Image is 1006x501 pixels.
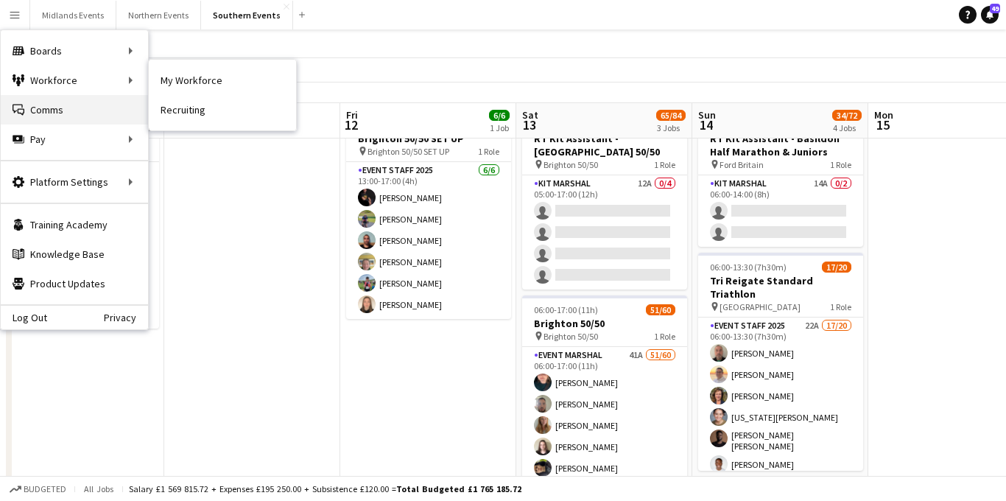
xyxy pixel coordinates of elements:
span: 65/84 [656,110,686,121]
button: Southern Events [201,1,293,29]
a: Comms [1,95,148,125]
div: 3 Jobs [657,122,685,133]
span: 51/60 [646,304,675,315]
span: Sun [698,108,716,122]
span: Brighton 50/50 [544,331,598,342]
a: Recruiting [149,95,296,125]
span: Fri [346,108,358,122]
div: 1 Job [490,122,509,133]
app-job-card: 13:00-17:00 (4h)6/6Brighton 50/50 SET UP Brighton 50/50 SET UP1 RoleEvent Staff 20256/613:00-17:0... [346,111,511,319]
span: 49 [990,4,1000,13]
button: Midlands Events [30,1,116,29]
app-job-card: 05:00-17:00 (12h)0/4RT Kit Assistant - [GEOGRAPHIC_DATA] 50/50 Brighton 50/501 RoleKit Marshal12A... [522,111,687,290]
span: Brighton 50/50 SET UP [367,146,449,157]
span: Sat [522,108,538,122]
span: 06:00-17:00 (11h) [534,304,598,315]
span: 1 Role [654,159,675,170]
span: 6/6 [489,110,510,121]
div: Boards [1,36,148,66]
span: [GEOGRAPHIC_DATA] [720,301,801,312]
a: Product Updates [1,269,148,298]
app-card-role: Event Staff 20256/613:00-17:00 (4h)[PERSON_NAME][PERSON_NAME][PERSON_NAME][PERSON_NAME][PERSON_NA... [346,162,511,319]
div: Pay [1,125,148,154]
span: Mon [874,108,893,122]
span: 15 [872,116,893,133]
div: Platform Settings [1,167,148,197]
a: Privacy [104,312,148,323]
span: Budgeted [24,484,66,494]
app-card-role: Kit Marshal12A0/405:00-17:00 (12h) [522,175,687,290]
app-job-card: 06:00-13:30 (7h30m)17/20Tri Reigate Standard Triathlon [GEOGRAPHIC_DATA]1 RoleEvent Staff 202522A... [698,253,863,471]
button: Northern Events [116,1,201,29]
span: 1 Role [654,331,675,342]
h3: Tri Reigate Standard Triathlon [698,274,863,301]
div: Workforce [1,66,148,95]
span: Ford Britain [720,159,764,170]
button: Budgeted [7,481,68,497]
span: All jobs [81,483,116,494]
a: Training Academy [1,210,148,239]
div: 4 Jobs [833,122,861,133]
span: 17/20 [822,262,851,273]
div: Salary £1 569 815.72 + Expenses £195 250.00 + Subsistence £120.00 = [129,483,521,494]
span: 13 [520,116,538,133]
app-job-card: 06:00-14:00 (8h)0/2RT Kit Assistant - Basildon Half Marathon & Juniors Ford Britain1 RoleKit Mars... [698,111,863,247]
a: 49 [981,6,999,24]
span: 14 [696,116,716,133]
a: Log Out [1,312,47,323]
h3: RT Kit Assistant - Basildon Half Marathon & Juniors [698,132,863,158]
a: My Workforce [149,66,296,95]
h3: RT Kit Assistant - [GEOGRAPHIC_DATA] 50/50 [522,132,687,158]
a: Knowledge Base [1,239,148,269]
span: 1 Role [830,159,851,170]
span: 06:00-13:30 (7h30m) [710,262,787,273]
h3: Brighton 50/50 SET UP [346,132,511,145]
h3: Brighton 50/50 [522,317,687,330]
span: 12 [344,116,358,133]
app-card-role: Kit Marshal14A0/206:00-14:00 (8h) [698,175,863,247]
span: 1 Role [830,301,851,312]
span: Total Budgeted £1 765 185.72 [396,483,521,494]
span: Brighton 50/50 [544,159,598,170]
span: 34/72 [832,110,862,121]
span: 1 Role [478,146,499,157]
